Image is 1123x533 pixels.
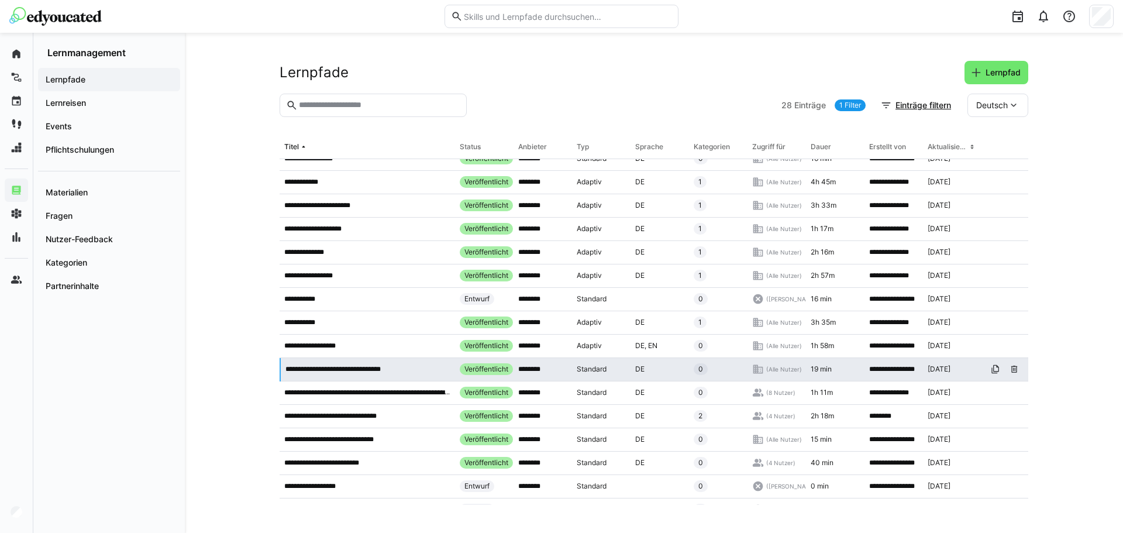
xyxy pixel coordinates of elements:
[280,64,349,81] h2: Lernpfade
[811,294,832,304] span: 16 min
[811,341,834,350] span: 1h 58m
[464,458,508,467] span: Veröffentlicht
[577,458,607,467] span: Standard
[811,271,835,280] span: 2h 57m
[284,142,299,152] div: Titel
[577,482,607,491] span: Standard
[698,247,702,257] span: 1
[460,142,481,152] div: Status
[928,482,950,491] span: [DATE]
[464,201,508,210] span: Veröffentlicht
[464,247,508,257] span: Veröffentlicht
[635,318,645,327] span: DE
[766,412,795,420] span: (4 Nutzer)
[577,388,607,397] span: Standard
[577,271,602,280] span: Adaptiv
[928,458,950,467] span: [DATE]
[869,142,906,152] div: Erstellt von
[698,411,702,421] span: 2
[928,411,950,421] span: [DATE]
[811,458,833,467] span: 40 min
[577,435,607,444] span: Standard
[464,224,508,233] span: Veröffentlicht
[698,294,703,304] span: 0
[577,318,602,327] span: Adaptiv
[635,177,645,187] span: DE
[928,364,950,374] span: [DATE]
[698,318,702,327] span: 1
[835,99,866,111] a: 1 Filter
[894,99,953,111] span: Einträge filtern
[464,364,508,374] span: Veröffentlicht
[464,271,508,280] span: Veröffentlicht
[811,435,832,444] span: 15 min
[766,388,795,397] span: (8 Nutzer)
[928,388,950,397] span: [DATE]
[635,364,645,374] span: DE
[577,411,607,421] span: Standard
[766,248,802,256] span: (Alle Nutzer)
[766,271,802,280] span: (Alle Nutzer)
[928,247,950,257] span: [DATE]
[766,225,802,233] span: (Alle Nutzer)
[577,364,607,374] span: Standard
[635,224,645,233] span: DE
[464,177,508,187] span: Veröffentlicht
[928,318,950,327] span: [DATE]
[781,99,792,111] span: 28
[811,177,836,187] span: 4h 45m
[811,482,829,491] span: 0 min
[928,142,967,152] div: Aktualisiert am
[698,482,703,491] span: 0
[577,142,589,152] div: Typ
[635,458,645,467] span: DE
[766,435,802,443] span: (Alle Nutzer)
[577,177,602,187] span: Adaptiv
[811,201,836,210] span: 3h 33m
[464,435,508,444] span: Veröffentlicht
[635,341,657,350] span: DE, EN
[766,201,802,209] span: (Alle Nutzer)
[766,482,819,490] span: ([PERSON_NAME])
[698,435,703,444] span: 0
[463,11,672,22] input: Skills und Lernpfade durchsuchen…
[464,482,490,491] span: Entwurf
[794,99,826,111] span: Einträge
[811,224,833,233] span: 1h 17m
[635,142,663,152] div: Sprache
[964,61,1028,84] button: Lernpfad
[577,224,602,233] span: Adaptiv
[928,341,950,350] span: [DATE]
[698,224,702,233] span: 1
[698,177,702,187] span: 1
[811,411,834,421] span: 2h 18m
[928,271,950,280] span: [DATE]
[698,201,702,210] span: 1
[635,247,645,257] span: DE
[577,341,602,350] span: Adaptiv
[874,94,959,117] button: Einträge filtern
[928,177,950,187] span: [DATE]
[698,388,703,397] span: 0
[694,142,730,152] div: Kategorien
[928,435,950,444] span: [DATE]
[464,388,508,397] span: Veröffentlicht
[464,411,508,421] span: Veröffentlicht
[577,294,607,304] span: Standard
[811,318,836,327] span: 3h 35m
[811,388,833,397] span: 1h 11m
[984,67,1022,78] span: Lernpfad
[752,142,786,152] div: Zugriff für
[464,294,490,304] span: Entwurf
[811,142,831,152] div: Dauer
[811,364,832,374] span: 19 min
[635,411,645,421] span: DE
[766,342,802,350] span: (Alle Nutzer)
[698,364,703,374] span: 0
[635,271,645,280] span: DE
[635,435,645,444] span: DE
[766,318,802,326] span: (Alle Nutzer)
[928,201,950,210] span: [DATE]
[464,318,508,327] span: Veröffentlicht
[766,459,795,467] span: (4 Nutzer)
